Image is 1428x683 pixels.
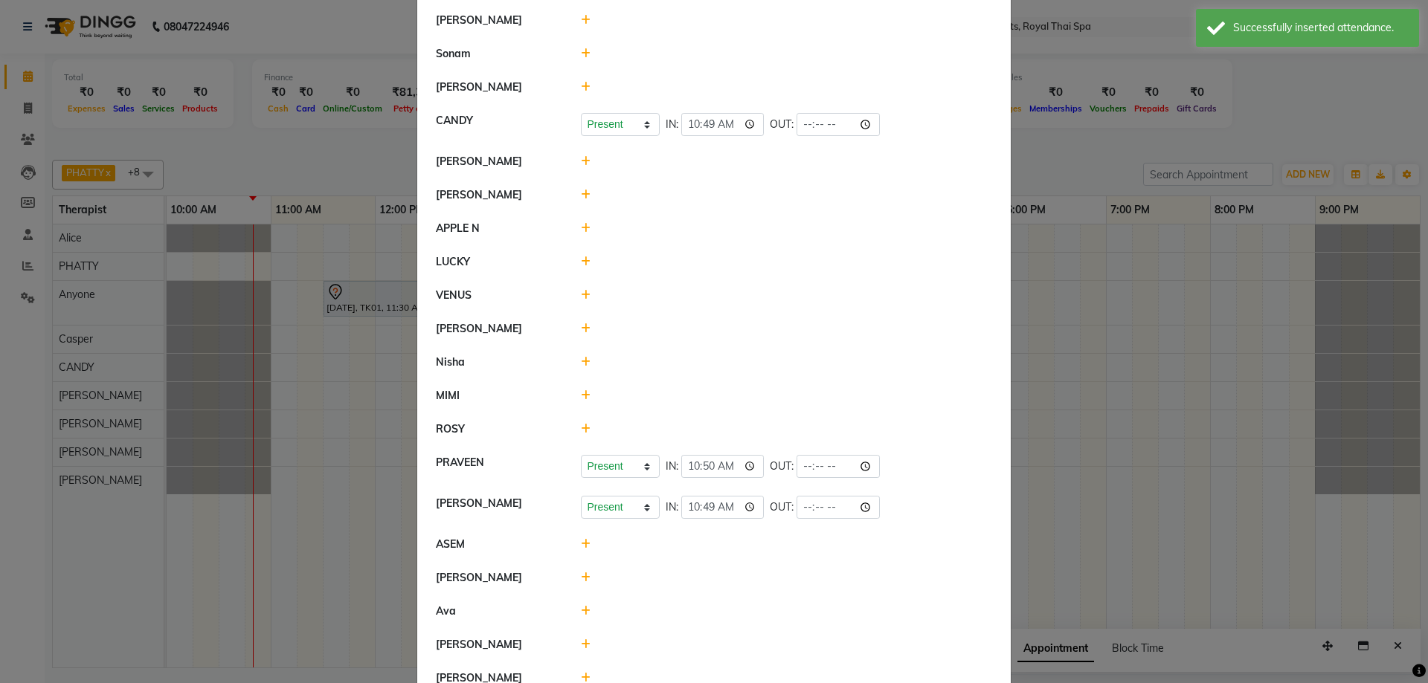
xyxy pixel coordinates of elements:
[425,421,570,437] div: ROSY
[425,537,570,552] div: ASEM
[425,254,570,270] div: LUCKY
[425,13,570,28] div: [PERSON_NAME]
[425,388,570,404] div: MIMI
[425,570,570,586] div: [PERSON_NAME]
[666,459,678,474] span: IN:
[666,117,678,132] span: IN:
[425,46,570,62] div: Sonam
[425,355,570,370] div: Nisha
[425,321,570,337] div: [PERSON_NAME]
[666,499,678,515] span: IN:
[770,117,794,132] span: OUT:
[425,637,570,653] div: [PERSON_NAME]
[770,499,794,515] span: OUT:
[425,221,570,236] div: APPLE N
[425,80,570,95] div: [PERSON_NAME]
[770,459,794,474] span: OUT:
[1233,20,1408,36] div: Successfully inserted attendance.
[425,154,570,169] div: [PERSON_NAME]
[425,603,570,619] div: Ava
[425,496,570,519] div: [PERSON_NAME]
[425,288,570,303] div: VENUS
[425,455,570,478] div: PRAVEEN
[425,113,570,136] div: CANDY
[425,187,570,203] div: [PERSON_NAME]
